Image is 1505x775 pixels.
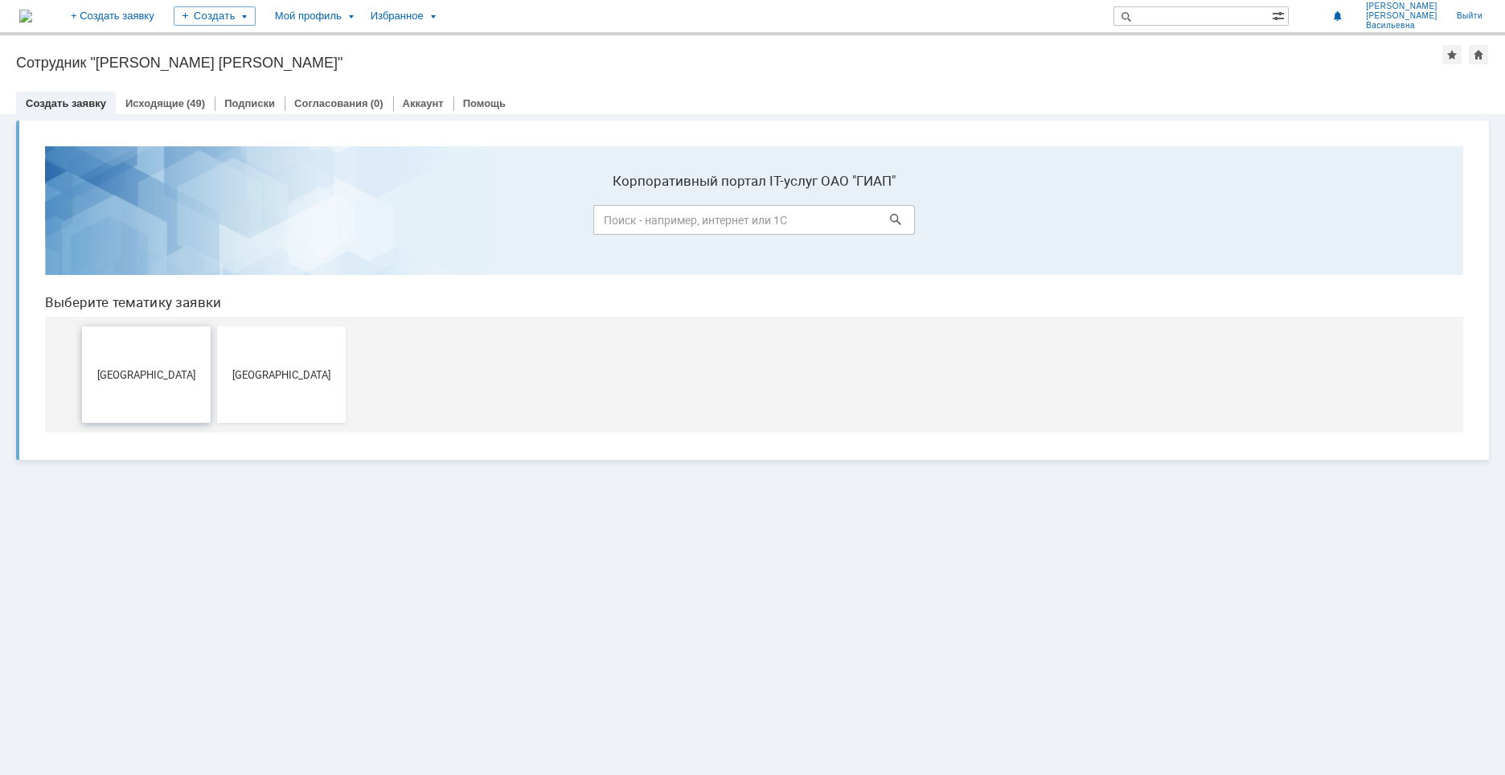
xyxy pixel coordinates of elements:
input: Поиск - например, интернет или 1С [561,72,883,101]
span: [GEOGRAPHIC_DATA] [55,235,174,247]
a: Подписки [224,97,275,109]
div: Создать [174,6,256,26]
span: Васильевна [1366,21,1437,31]
img: logo [19,10,32,23]
header: Выберите тематику заявки [13,161,1431,177]
span: Расширенный поиск [1272,7,1288,23]
span: [GEOGRAPHIC_DATA] [190,235,309,247]
span: [PERSON_NAME] [1366,2,1437,11]
div: Добавить в избранное [1442,45,1462,64]
div: (0) [371,97,383,109]
button: [GEOGRAPHIC_DATA] [185,193,314,289]
button: [GEOGRAPHIC_DATA] [50,193,178,289]
div: (49) [187,97,205,109]
a: Согласования [294,97,368,109]
a: Перейти на домашнюю страницу [19,10,32,23]
a: Создать заявку [26,97,106,109]
label: Корпоративный портал IT-услуг ОАО "ГИАП" [561,39,883,55]
div: Сделать домашней страницей [1469,45,1488,64]
div: Сотрудник "[PERSON_NAME] [PERSON_NAME]" [16,55,1442,71]
a: Исходящие [125,97,184,109]
span: [PERSON_NAME] [1366,11,1437,21]
a: Аккаунт [403,97,444,109]
a: Помощь [463,97,506,109]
